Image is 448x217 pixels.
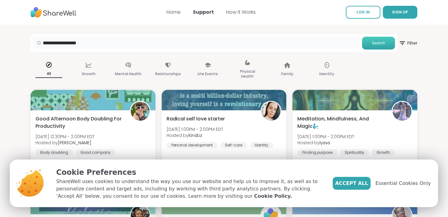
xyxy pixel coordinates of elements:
[75,149,116,156] div: Good company
[357,9,370,15] span: LOG IN
[167,9,181,16] a: Home
[320,140,330,146] b: lyssa
[333,177,371,190] button: Accept All
[376,180,431,187] span: Essential Cookies Only
[346,6,380,19] a: LOG IN
[193,9,214,16] a: Support
[155,70,181,78] p: Relationships
[35,70,62,78] p: All
[392,9,408,15] span: SIGN UP
[250,142,274,148] div: Identity
[131,102,150,121] img: Adrienne_QueenOfTheDawn
[58,140,91,146] b: [PERSON_NAME]
[393,102,412,121] img: lyssa
[189,132,203,138] b: KindLiz
[82,70,96,78] p: Growth
[297,149,337,156] div: Finding purpose
[198,70,218,78] p: Life Events
[383,6,417,19] button: SIGN UP
[167,132,223,138] span: Hosted by
[56,178,323,200] p: ShareWell uses cookies to understand the way you use our website and help us to improve it, as we...
[35,149,73,156] div: Body doubling
[35,115,123,130] span: Good Afternoon Body Doubling For Productivity
[399,36,417,50] span: Filter
[297,134,354,140] span: [DATE] 1:00PM - 2:00PM EDT
[220,142,248,148] div: Self-care
[335,180,368,187] span: Accept All
[372,149,395,156] div: Growth
[297,115,385,130] span: Meditation, Mindfulness, And Magic🧞‍♂️
[399,34,417,52] button: Filter
[31,4,76,21] img: ShareWell Nav Logo
[281,70,293,78] p: Family
[35,134,94,140] span: [DATE] 12:30PM - 2:00PM EDT
[254,193,292,200] a: Cookie Policy.
[167,126,223,132] span: [DATE] 1:00PM - 2:00PM EDT
[56,167,323,178] p: Cookie Preferences
[262,102,281,121] img: KindLiz
[372,40,385,46] span: Search
[35,140,94,146] span: Hosted by
[167,115,225,123] span: Radical self love starter
[320,70,335,78] p: Identity
[115,70,142,78] p: Mental Health
[340,149,369,156] div: Spirituality
[234,68,261,80] p: Physical Health
[362,37,395,50] button: Search
[297,140,354,146] span: Hosted by
[226,9,256,16] a: How It Works
[167,142,218,148] div: Personal development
